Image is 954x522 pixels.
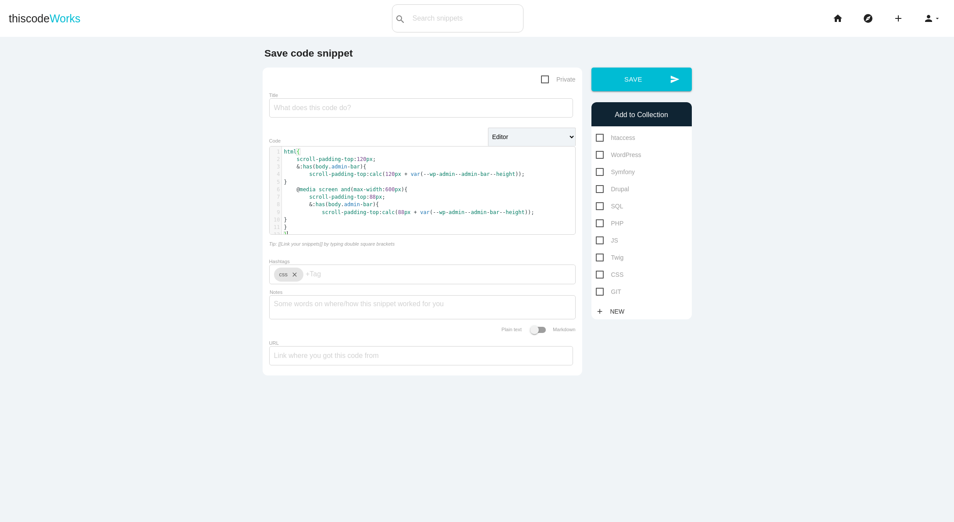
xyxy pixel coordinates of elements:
span: htaccess [596,132,635,143]
span: Drupal [596,184,629,195]
span: & [296,164,299,170]
span: max [354,186,363,193]
button: sendSave [591,68,692,91]
span: Twig [596,252,624,263]
span: scroll [296,156,315,162]
input: Link where you got this code from [269,346,573,365]
span: height [496,171,515,177]
span: - [341,156,344,162]
span: & [309,201,312,207]
span: top [370,209,379,215]
b: Save code snippet [264,47,353,59]
span: 88 [398,209,404,215]
span: : ( ( )); [284,171,525,177]
span: body [328,201,341,207]
span: - [328,194,331,200]
input: What does this code do? [269,98,573,118]
span: screen [319,186,338,193]
span: : ; [284,156,376,162]
span: JS [596,235,618,246]
span: + [404,171,407,177]
span: -- [433,209,439,215]
a: addNew [596,304,629,319]
input: +Tag [306,265,358,283]
span: Works [50,12,80,25]
span: + [414,209,417,215]
span: admin [471,209,487,215]
span: html [284,149,297,155]
span: bar [490,209,499,215]
span: has [303,164,313,170]
span: padding [331,194,354,200]
span: - [477,171,480,177]
span: px [366,156,372,162]
span: padding [331,171,354,177]
span: - [360,201,363,207]
label: Hashtags [269,259,290,264]
span: padding [344,209,367,215]
label: Notes [270,290,282,295]
span: -- [424,171,430,177]
i: explore [863,4,873,32]
i: add [893,4,904,32]
div: 7 [270,193,281,201]
label: URL [269,340,279,346]
div: 12 [270,231,281,239]
span: 120 [357,156,367,162]
span: -- [464,209,470,215]
span: top [344,156,354,162]
span: width [366,186,382,193]
div: 3 [270,163,281,171]
span: scroll [322,209,341,215]
span: var [420,209,430,215]
span: scroll [309,171,328,177]
span: media [300,186,316,193]
span: - [316,156,319,162]
span: bar [363,201,373,207]
span: CSS [596,269,624,280]
label: Code [269,138,281,143]
input: Search snippets [408,9,523,28]
i: Tip: [[Link your snippets]] by typing double square brackets [269,241,395,247]
span: scroll [309,194,328,200]
span: GIT [596,286,621,297]
span: Symfony [596,167,635,178]
span: -- [455,171,461,177]
div: 11 [270,224,281,231]
span: var [411,171,420,177]
span: - [341,209,344,215]
a: thiscodeWorks [9,4,81,32]
i: add [596,304,604,319]
span: 600 [385,186,395,193]
span: } [284,232,287,238]
span: calc [370,171,382,177]
span: ( : ){ [284,186,408,193]
i: home [833,4,843,32]
span: padding [319,156,341,162]
div: css [274,268,304,282]
div: 9 [270,209,281,216]
span: : ; [284,194,385,200]
span: : ( ( )); [284,209,534,215]
span: } [284,224,287,230]
span: top [357,171,367,177]
div: 8 [270,201,281,208]
div: 6 [270,186,281,193]
span: WordPress [596,150,641,161]
span: height [505,209,524,215]
span: -- [499,209,505,215]
div: 5 [270,179,281,186]
span: - [347,164,350,170]
span: : ( . ){ [284,164,367,170]
span: 120 [385,171,395,177]
span: { [296,149,299,155]
label: Title [269,93,278,98]
span: body [316,164,328,170]
i: person [923,4,934,32]
span: 88 [370,194,376,200]
i: send [670,68,680,91]
span: - [366,209,369,215]
span: px [404,209,410,215]
span: has [316,201,325,207]
div: 1 [270,148,281,156]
